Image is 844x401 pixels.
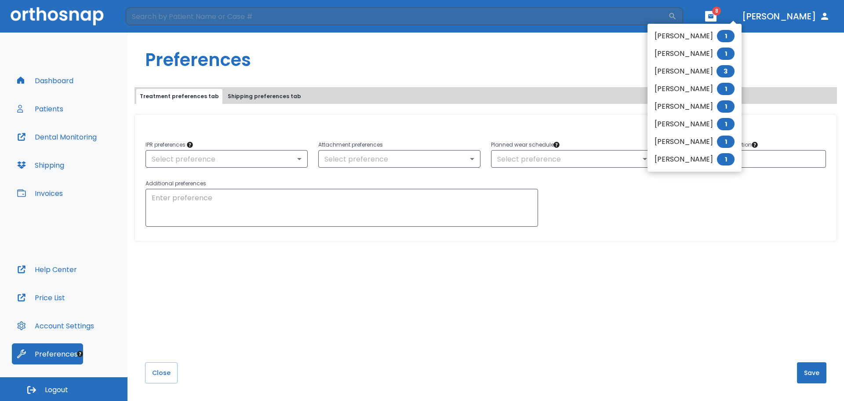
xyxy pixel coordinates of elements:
span: 3 [717,65,735,77]
span: 1 [717,100,735,113]
li: [PERSON_NAME] [648,98,742,115]
li: [PERSON_NAME] [648,151,742,168]
li: [PERSON_NAME] [648,63,742,80]
span: 1 [717,118,735,130]
span: 1 [717,30,735,42]
li: [PERSON_NAME] [648,115,742,133]
span: 1 [717,48,735,60]
li: [PERSON_NAME] [648,133,742,151]
li: [PERSON_NAME] [648,80,742,98]
span: 1 [717,153,735,166]
li: [PERSON_NAME] [648,45,742,63]
span: 1 [717,83,735,95]
span: 1 [717,136,735,148]
li: [PERSON_NAME] [648,27,742,45]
